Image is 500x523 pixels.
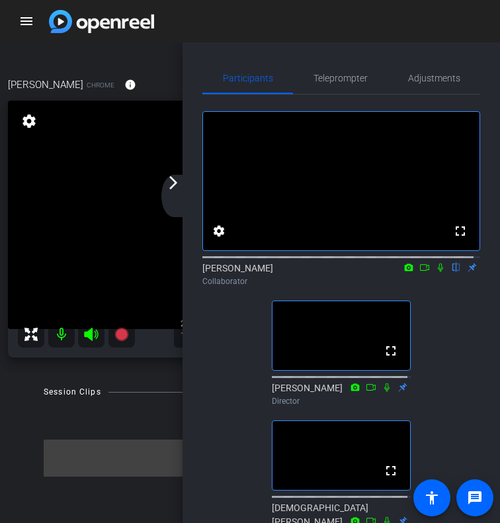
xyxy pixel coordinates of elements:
[44,385,101,399] div: Session Clips
[87,80,114,90] span: Chrome
[8,77,83,92] span: [PERSON_NAME]
[211,223,227,239] mat-icon: settings
[272,381,411,407] div: [PERSON_NAME]
[202,261,480,287] div: [PERSON_NAME]
[202,275,480,287] div: Collaborator
[181,330,214,341] div: 1080P
[223,73,273,83] span: Participants
[408,73,460,83] span: Adjustments
[19,13,34,29] mat-icon: menu
[383,343,399,359] mat-icon: fullscreen
[424,490,440,506] mat-icon: accessibility
[272,395,411,407] div: Director
[467,490,483,506] mat-icon: message
[20,113,38,129] mat-icon: settings
[49,10,154,33] img: app logo
[383,463,399,479] mat-icon: fullscreen
[165,175,181,191] mat-icon: arrow_forward_ios
[124,79,136,91] mat-icon: info
[448,261,464,273] mat-icon: flip
[452,223,468,239] mat-icon: fullscreen
[181,318,214,329] div: 24
[313,73,368,83] span: Teleprompter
